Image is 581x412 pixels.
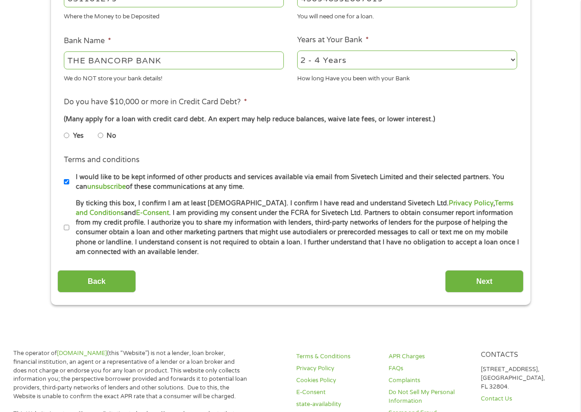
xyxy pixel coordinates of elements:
div: (Many apply for a loan with credit card debt. An expert may help reduce balances, waive late fees... [64,114,517,124]
a: Cookies Policy [296,376,378,385]
label: No [107,131,116,141]
a: E-Consent [136,209,169,217]
div: We do NOT store your bank details! [64,71,284,83]
input: Back [57,270,136,293]
div: How long Have you been with your Bank [297,71,517,83]
label: Bank Name [64,36,111,46]
a: Contact Us [481,395,562,403]
label: Years at Your Bank [297,35,369,45]
label: Yes [73,131,84,141]
a: Privacy Policy [296,364,378,373]
a: Terms and Conditions [76,199,513,217]
div: Where the Money to be Deposited [64,9,284,22]
a: Terms & Conditions [296,352,378,361]
div: You will need one for a loan. [297,9,517,22]
a: Privacy Policy [449,199,493,207]
label: Do you have $10,000 or more in Credit Card Debt? [64,97,247,107]
label: Terms and conditions [64,155,140,165]
p: [STREET_ADDRESS], [GEOGRAPHIC_DATA], FL 32804. [481,365,562,391]
a: state-availability [296,400,378,409]
label: By ticking this box, I confirm I am at least [DEMOGRAPHIC_DATA]. I confirm I have read and unders... [69,198,520,257]
a: [DOMAIN_NAME] [57,350,107,357]
a: FAQs [389,364,470,373]
label: I would like to be kept informed of other products and services available via email from Sivetech... [69,172,520,192]
a: E-Consent [296,388,378,397]
a: Do Not Sell My Personal Information [389,388,470,406]
a: Complaints [389,376,470,385]
input: Next [445,270,524,293]
a: APR Charges [389,352,470,361]
h4: Contacts [481,351,562,360]
p: The operator of (this “Website”) is not a lender, loan broker, financial institution, an agent or... [13,349,249,401]
a: unsubscribe [87,183,126,191]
